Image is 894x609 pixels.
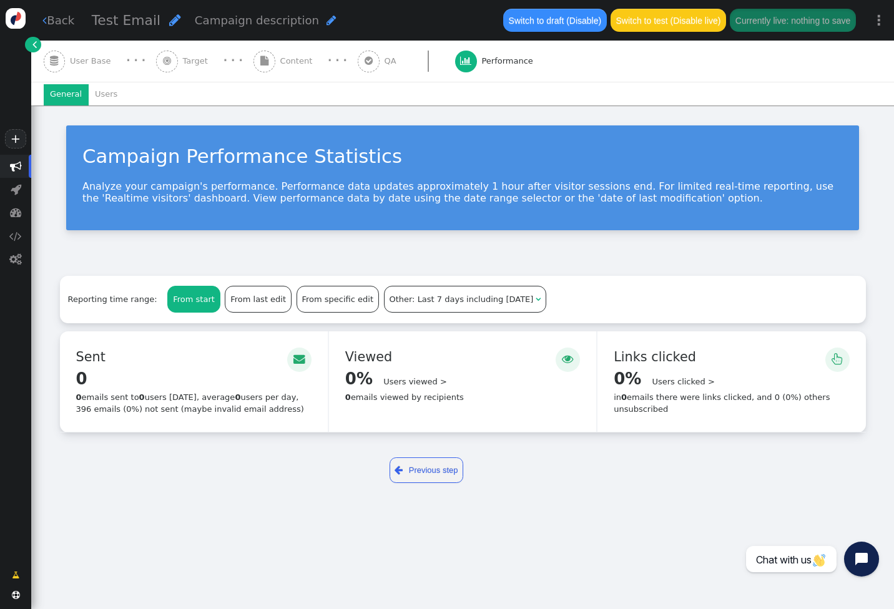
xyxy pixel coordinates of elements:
[195,14,319,27] span: Campaign description
[168,286,219,311] div: From start
[418,295,534,304] span: Last 7 days including [DATE]
[89,84,124,105] li: Users
[395,463,403,477] span: 
[455,41,559,82] a:  Performance
[82,180,843,204] p: Analyze your campaign's performance. Performance data updates approximately 1 hour after visitor ...
[358,41,455,82] a:  QA
[32,38,37,51] span: 
[611,9,726,31] button: Switch to test (Disable live)
[12,591,20,599] span: 
[460,56,471,66] span: 
[139,392,145,402] b: 0
[82,142,843,170] div: Campaign Performance Statistics
[156,41,253,82] a:  Target · · ·
[614,369,641,388] span: 0%
[730,9,855,31] button: Currently live: nothing to save
[42,12,74,29] a: Back
[390,457,464,483] a: Previous step
[864,2,894,39] a: ⋮
[327,14,336,26] span: 
[163,56,171,66] span: 
[44,41,157,82] a:  User Base · · ·
[235,392,240,402] b: 0
[652,377,714,386] a: Users clicked >
[10,160,22,172] span: 
[253,41,358,82] a:  Content · · ·
[11,183,21,195] span: 
[25,37,41,52] a: 
[50,56,58,66] span: 
[42,14,47,26] span: 
[76,391,312,416] div: emails sent to users [DATE], average users per day, 396 emails (0%) not sent (maybe invalid email...
[76,369,87,388] span: 0
[126,53,145,69] div: · · ·
[70,55,115,67] span: User Base
[76,349,112,364] span: Sent
[169,13,181,27] span: 
[5,129,26,149] a: +
[9,253,22,265] span: 
[345,391,580,404] div: emails viewed by recipients
[260,56,268,66] span: 
[328,53,347,69] div: · · ·
[384,55,401,67] span: QA
[345,349,399,364] span: Viewed
[223,53,243,69] div: · · ·
[280,55,318,67] span: Content
[12,569,19,582] span: 
[345,392,351,402] b: 0
[44,84,89,105] li: General
[832,351,843,368] span: 
[614,391,849,416] div: in emails there were links clicked, and 0 (0%) others unsubscribed
[293,351,305,368] span: 
[92,12,160,28] span: Test Email
[536,295,541,303] span: 
[621,392,627,402] b: 0
[225,286,290,311] div: From last edit
[4,565,27,586] a: 
[297,286,378,311] div: From specific edit
[76,392,82,402] b: 0
[10,207,22,218] span: 
[365,56,373,66] span: 
[68,293,165,306] div: Reporting time range:
[562,351,574,368] span: 
[481,55,538,67] span: Performance
[345,369,373,388] span: 0%
[614,349,702,364] span: Links clicked
[389,295,415,304] span: Other:
[9,230,22,242] span: 
[503,9,606,31] button: Switch to draft (Disable)
[183,55,213,67] span: Target
[6,8,26,29] img: logo-icon.svg
[383,377,447,386] a: Users viewed >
